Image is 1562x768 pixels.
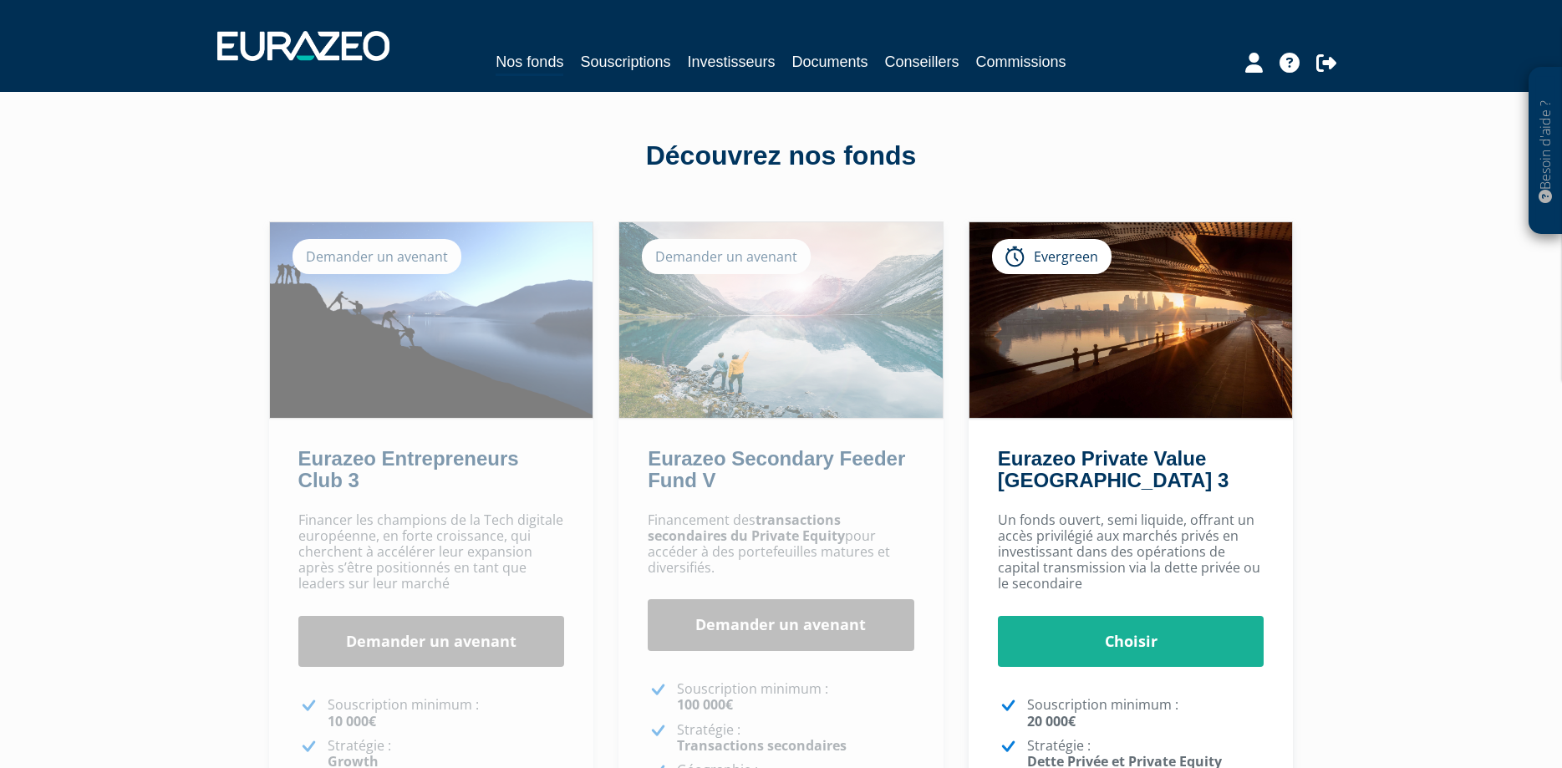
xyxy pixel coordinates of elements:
strong: transactions secondaires du Private Equity [648,511,845,545]
a: Investisseurs [687,50,775,74]
a: Eurazeo Entrepreneurs Club 3 [298,447,519,491]
p: Souscription minimum : [328,697,565,729]
img: Eurazeo Entrepreneurs Club 3 [270,222,593,418]
strong: Transactions secondaires [677,736,847,755]
a: Conseillers [885,50,959,74]
strong: 10 000€ [328,712,376,730]
img: Eurazeo Private Value Europe 3 [969,222,1293,418]
strong: 100 000€ [677,695,733,714]
img: Eurazeo Secondary Feeder Fund V [619,222,943,418]
a: Nos fonds [496,50,563,76]
a: Eurazeo Secondary Feeder Fund V [648,447,905,491]
a: Documents [792,50,868,74]
p: Un fonds ouvert, semi liquide, offrant un accès privilégié aux marchés privés en investissant dan... [998,512,1264,593]
p: Financer les champions de la Tech digitale européenne, en forte croissance, qui cherchent à accél... [298,512,565,593]
a: Demander un avenant [648,599,914,651]
strong: 20 000€ [1027,712,1076,730]
a: Demander un avenant [298,616,565,668]
a: Commissions [976,50,1066,74]
p: Stratégie : [677,722,914,754]
p: Souscription minimum : [1027,697,1264,729]
div: Demander un avenant [293,239,461,274]
p: Besoin d'aide ? [1536,76,1555,226]
a: Choisir [998,616,1264,668]
a: Eurazeo Private Value [GEOGRAPHIC_DATA] 3 [998,447,1229,491]
p: Souscription minimum : [677,681,914,713]
div: Evergreen [992,239,1112,274]
p: Financement des pour accéder à des portefeuilles matures et diversifiés. [648,512,914,577]
img: 1732889491-logotype_eurazeo_blanc_rvb.png [217,31,389,61]
a: Souscriptions [580,50,670,74]
div: Demander un avenant [642,239,811,274]
div: Découvrez nos fonds [305,137,1258,175]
